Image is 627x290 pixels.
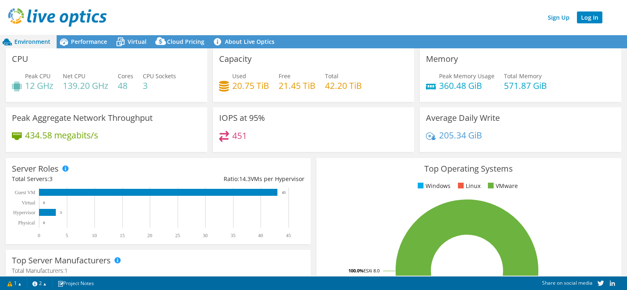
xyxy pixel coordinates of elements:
a: 1 [2,278,27,288]
h3: Peak Aggregate Network Throughput [12,113,153,122]
h3: Top Operating Systems [323,164,615,173]
span: Performance [71,38,107,45]
h4: 571.87 GiB [504,81,547,90]
a: 2 [27,278,52,288]
h4: 360.48 GiB [439,81,494,90]
h4: 12 GHz [25,81,53,90]
span: Used [232,72,246,80]
span: 1 [64,267,68,274]
h4: 205.34 GiB [439,131,482,140]
h4: 3 [143,81,176,90]
span: Peak Memory Usage [439,72,494,80]
span: Total Memory [504,72,542,80]
span: 3 [49,175,53,183]
li: VMware [486,181,518,190]
a: Sign Up [544,11,574,23]
h4: 451 [232,131,247,140]
text: 3 [60,211,62,215]
h3: Average Daily Write [426,113,500,122]
h3: Top Server Manufacturers [12,256,111,265]
h3: CPU [12,54,28,63]
text: 15 [120,233,125,238]
tspan: ESXi 8.0 [364,267,380,274]
span: Cloud Pricing [167,38,204,45]
li: Windows [416,181,451,190]
text: 10 [92,233,97,238]
span: Virtual [128,38,146,45]
text: 20 [147,233,152,238]
span: Share on social media [542,279,593,286]
h4: 20.75 TiB [232,81,269,90]
h3: Server Roles [12,164,59,173]
text: 30 [203,233,208,238]
h4: 139.20 GHz [63,81,108,90]
tspan: 100.0% [348,267,364,274]
li: Linux [456,181,481,190]
text: Hypervisor [13,210,35,215]
span: CPU Sockets [143,72,176,80]
text: 40 [258,233,263,238]
h4: Total Manufacturers: [12,266,304,275]
span: Net CPU [63,72,85,80]
span: 14.3 [239,175,251,183]
text: 43 [282,190,286,195]
h4: 42.20 TiB [325,81,362,90]
text: Guest VM [15,190,35,195]
text: Virtual [22,200,36,206]
div: Ratio: VMs per Hypervisor [158,174,304,184]
text: Physical [18,220,35,226]
text: 25 [175,233,180,238]
a: Project Notes [52,278,100,288]
text: 0 [38,233,40,238]
text: 0 [43,221,45,225]
span: Free [279,72,291,80]
h3: Capacity [219,54,252,63]
h4: 48 [118,81,133,90]
span: Total [325,72,339,80]
span: Environment [14,38,50,45]
a: Log In [577,11,602,23]
h4: 434.58 megabits/s [25,131,98,140]
img: live_optics_svg.svg [8,8,107,27]
h3: Memory [426,54,458,63]
text: 5 [66,233,68,238]
span: Cores [118,72,133,80]
h3: IOPS at 95% [219,113,265,122]
text: 35 [231,233,236,238]
a: About Live Optics [211,35,281,48]
text: 45 [286,233,291,238]
text: 0 [43,201,45,205]
span: Peak CPU [25,72,50,80]
div: Total Servers: [12,174,158,184]
h4: 21.45 TiB [279,81,316,90]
